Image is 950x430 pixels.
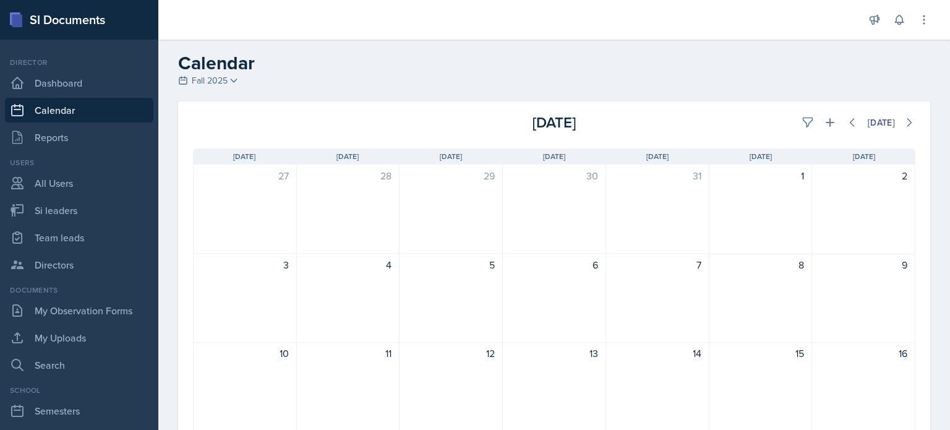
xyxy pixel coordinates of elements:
a: Team leads [5,225,153,250]
h2: Calendar [178,52,930,74]
div: 16 [819,346,907,361]
a: Si leaders [5,198,153,223]
div: 3 [201,257,289,272]
a: My Uploads [5,325,153,350]
div: 27 [201,168,289,183]
a: All Users [5,171,153,196]
div: 4 [304,257,392,272]
div: 31 [614,168,701,183]
a: Search [5,353,153,377]
div: 11 [304,346,392,361]
a: Semesters [5,398,153,423]
div: 1 [717,168,805,183]
div: Director [5,57,153,68]
div: Documents [5,285,153,296]
div: 5 [407,257,495,272]
div: 30 [510,168,598,183]
div: 14 [614,346,701,361]
span: [DATE] [336,151,359,162]
span: [DATE] [853,151,875,162]
div: 6 [510,257,598,272]
span: [DATE] [440,151,462,162]
a: Reports [5,125,153,150]
span: [DATE] [750,151,772,162]
div: 12 [407,346,495,361]
div: 2 [819,168,907,183]
div: 28 [304,168,392,183]
a: My Observation Forms [5,298,153,323]
span: [DATE] [543,151,565,162]
div: 10 [201,346,289,361]
a: Calendar [5,98,153,123]
div: [DATE] [434,111,674,134]
span: [DATE] [646,151,669,162]
a: Dashboard [5,71,153,95]
span: [DATE] [233,151,255,162]
div: 29 [407,168,495,183]
div: 8 [717,257,805,272]
div: 7 [614,257,701,272]
div: 13 [510,346,598,361]
span: Fall 2025 [192,74,228,87]
a: Directors [5,252,153,277]
div: 15 [717,346,805,361]
div: 9 [819,257,907,272]
div: [DATE] [868,118,895,127]
div: Users [5,157,153,168]
div: School [5,385,153,396]
button: [DATE] [860,112,903,133]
